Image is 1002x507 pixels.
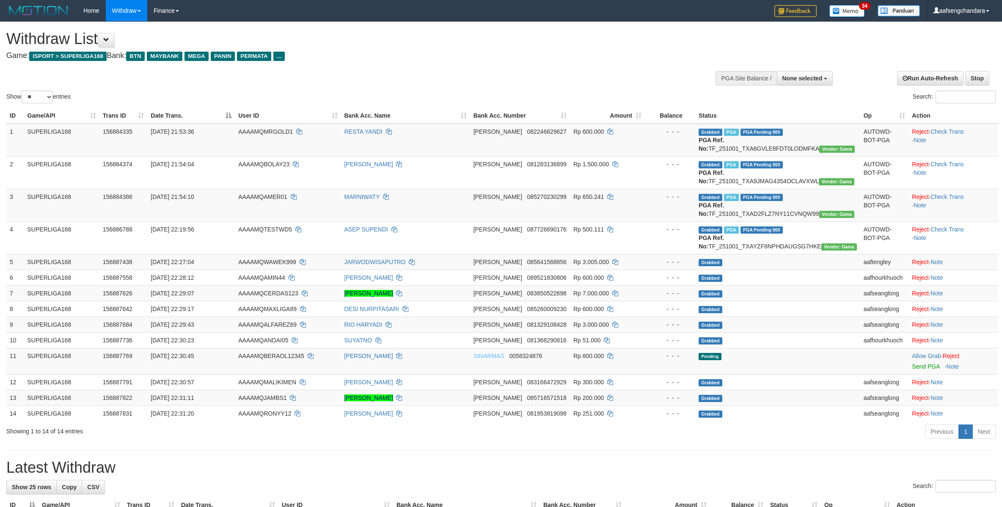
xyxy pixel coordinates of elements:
[473,193,522,200] span: [PERSON_NAME]
[527,379,566,386] span: Copy 083166472929 to clipboard
[473,410,522,417] span: [PERSON_NAME]
[12,484,51,490] span: Show 25 rows
[699,275,722,282] span: Grabbed
[24,374,99,390] td: SUPERLIGA168
[930,306,943,312] a: Note
[930,321,943,328] a: Note
[238,193,287,200] span: AAAAMQAMER01
[860,124,909,157] td: AUTOWD-BOT-PGA
[925,424,959,439] a: Previous
[6,189,24,221] td: 3
[238,274,285,281] span: AAAAMQAMIN44
[473,353,504,359] span: SINARMAS
[573,306,604,312] span: Rp 600.000
[24,390,99,405] td: SUPERLIGA168
[724,194,739,201] span: Marked by aafandaneth
[238,394,286,401] span: AAAAMQJAMBS1
[573,161,609,168] span: Rp 1.500.000
[908,348,998,374] td: ·
[527,274,566,281] span: Copy 089521830806 to clipboard
[912,353,942,359] span: ·
[878,5,920,17] img: panduan.png
[860,301,909,317] td: aafseanglong
[99,108,148,124] th: Trans ID: activate to sort column ascending
[908,317,998,332] td: ·
[930,193,964,200] a: Check Trans
[699,137,724,152] b: PGA Ref. No:
[897,71,963,85] a: Run Auto-Refresh
[908,390,998,405] td: ·
[699,169,724,185] b: PGA Ref. No:
[527,290,566,297] span: Copy 083850522698 to clipboard
[527,161,566,168] span: Copy 081283136899 to clipboard
[6,301,24,317] td: 8
[860,156,909,189] td: AUTOWD-BOT-PGA
[6,424,411,435] div: Showing 1 to 14 of 14 entries
[648,160,692,168] div: - - -
[238,259,296,265] span: AAAAMQWAWEK999
[724,129,739,136] span: Marked by aafandaneth
[819,146,855,153] span: Vendor URL: https://trx31.1velocity.biz
[24,301,99,317] td: SUPERLIGA168
[913,480,996,493] label: Search:
[699,379,722,386] span: Grabbed
[24,270,99,285] td: SUPERLIGA168
[699,194,722,201] span: Grabbed
[573,337,601,344] span: Rp 51.000
[695,189,860,221] td: TF_251001_TXAD2FLZ7NY11CVNQW99
[946,363,959,370] a: Note
[908,332,998,348] td: ·
[103,161,132,168] span: 156884374
[648,258,692,266] div: - - -
[151,274,194,281] span: [DATE] 22:28:12
[860,390,909,405] td: aafseanglong
[908,374,998,390] td: ·
[908,254,998,270] td: ·
[103,226,132,233] span: 156886788
[912,379,929,386] a: Reject
[6,374,24,390] td: 12
[473,259,522,265] span: [PERSON_NAME]
[473,226,522,233] span: [PERSON_NAME]
[527,306,566,312] span: Copy 085260009230 to clipboard
[645,108,695,124] th: Balance
[648,409,692,418] div: - - -
[473,290,522,297] span: [PERSON_NAME]
[344,394,393,401] a: [PERSON_NAME]
[341,108,470,124] th: Bank Acc. Name: activate to sort column ascending
[914,137,926,143] a: Note
[570,108,645,124] th: Amount: activate to sort column ascending
[6,348,24,374] td: 11
[344,259,406,265] a: JARWODWISAPUTRO
[82,480,105,494] a: CSV
[908,189,998,221] td: · ·
[912,394,929,401] a: Reject
[344,226,388,233] a: ASEP SUPENDI
[151,290,194,297] span: [DATE] 22:29:07
[235,108,341,124] th: User ID: activate to sort column ascending
[151,193,194,200] span: [DATE] 21:54:10
[151,259,194,265] span: [DATE] 22:27:04
[912,161,929,168] a: Reject
[527,410,566,417] span: Copy 081953819098 to clipboard
[699,395,722,402] span: Grabbed
[930,394,943,401] a: Note
[699,411,722,418] span: Grabbed
[29,52,107,61] span: ISPORT > SUPERLIGA168
[912,290,929,297] a: Reject
[573,274,604,281] span: Rp 600.000
[912,410,929,417] a: Reject
[699,202,724,217] b: PGA Ref. No:
[344,306,399,312] a: DESI NURPITASARI
[860,221,909,254] td: AUTOWD-BOT-PGA
[147,52,182,61] span: MAYBANK
[740,129,783,136] span: PGA Pending
[648,305,692,313] div: - - -
[151,394,194,401] span: [DATE] 22:31:11
[103,274,132,281] span: 156887558
[699,337,722,344] span: Grabbed
[695,124,860,157] td: TF_251001_TXA6GVLE8FDT0LODMFKA
[103,410,132,417] span: 156887831
[103,379,132,386] span: 156887791
[344,290,393,297] a: [PERSON_NAME]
